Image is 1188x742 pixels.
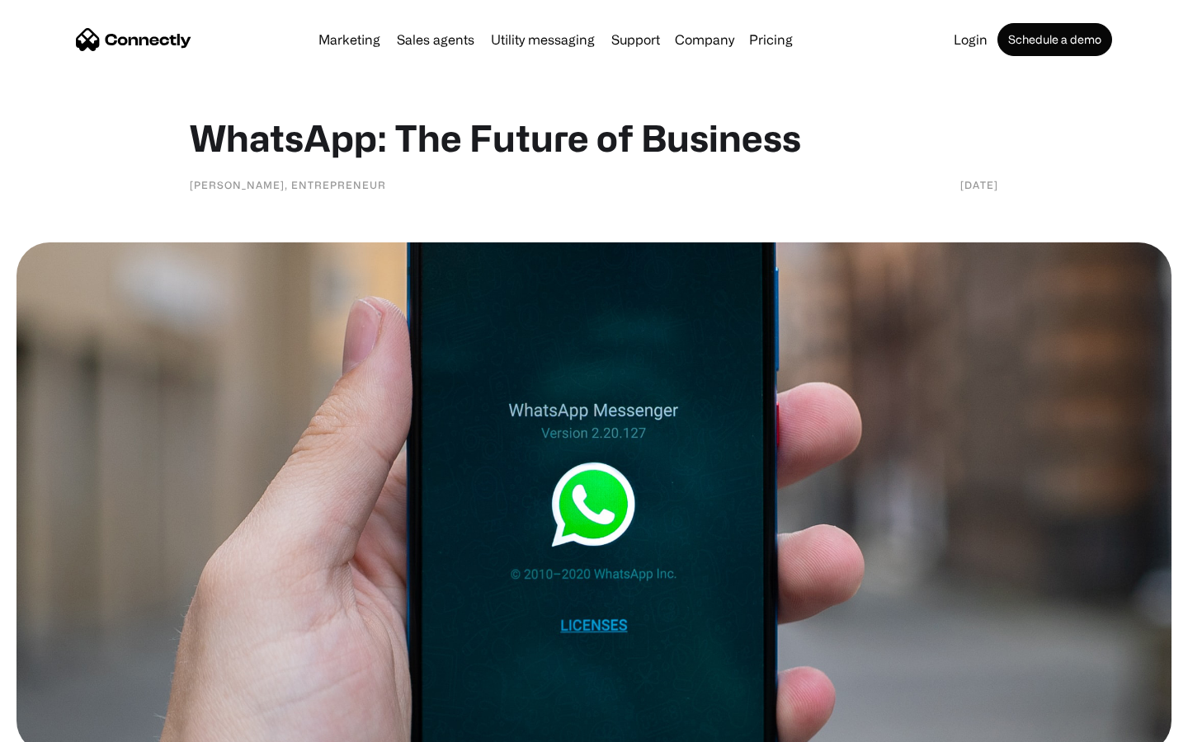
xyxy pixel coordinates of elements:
a: Utility messaging [484,33,601,46]
aside: Language selected: English [16,713,99,736]
a: Schedule a demo [997,23,1112,56]
a: Marketing [312,33,387,46]
h1: WhatsApp: The Future of Business [190,115,998,160]
ul: Language list [33,713,99,736]
a: Login [947,33,994,46]
div: [DATE] [960,176,998,193]
div: Company [675,28,734,51]
a: Support [605,33,667,46]
a: Sales agents [390,33,481,46]
a: Pricing [742,33,799,46]
div: [PERSON_NAME], Entrepreneur [190,176,386,193]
